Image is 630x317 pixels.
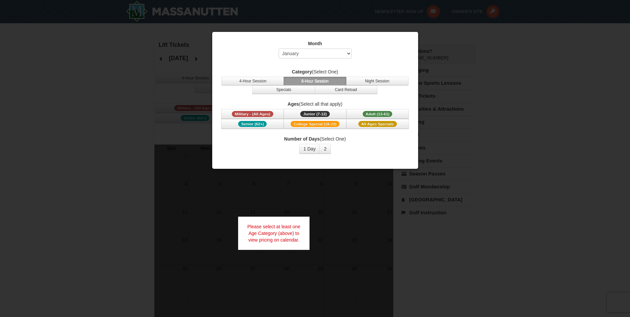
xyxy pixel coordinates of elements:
[358,121,397,127] span: All Ages Specials
[284,109,346,119] button: Junior (7-12)
[232,111,273,117] span: Military - (All Ages)
[346,77,408,85] button: Night Session
[292,69,312,74] strong: Category
[288,101,299,107] strong: Ages
[319,144,331,154] button: 2
[221,119,284,129] button: Senior (62+)
[315,85,377,94] button: Card Reload
[221,68,410,75] label: (Select One)
[221,109,284,119] button: Military - (All Ages)
[346,119,409,129] button: All Ages Specials
[284,136,320,142] strong: Number of Days
[221,136,410,142] label: (Select One)
[222,77,284,85] button: 4-Hour Session
[300,111,330,117] span: Junior (7-12)
[308,41,322,46] strong: Month
[284,119,346,129] button: College Special (18-22)
[291,121,339,127] span: College Special (18-22)
[346,109,409,119] button: Adult (13-61)
[238,217,310,250] div: Please select at least one Age Category (above) to view pricing on calendar.
[363,111,393,117] span: Adult (13-61)
[299,144,320,154] button: 1 Day
[238,121,267,127] span: Senior (62+)
[284,77,346,85] button: 8-Hour Session
[252,85,315,94] button: Specials
[221,101,410,107] label: (Select all that apply)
